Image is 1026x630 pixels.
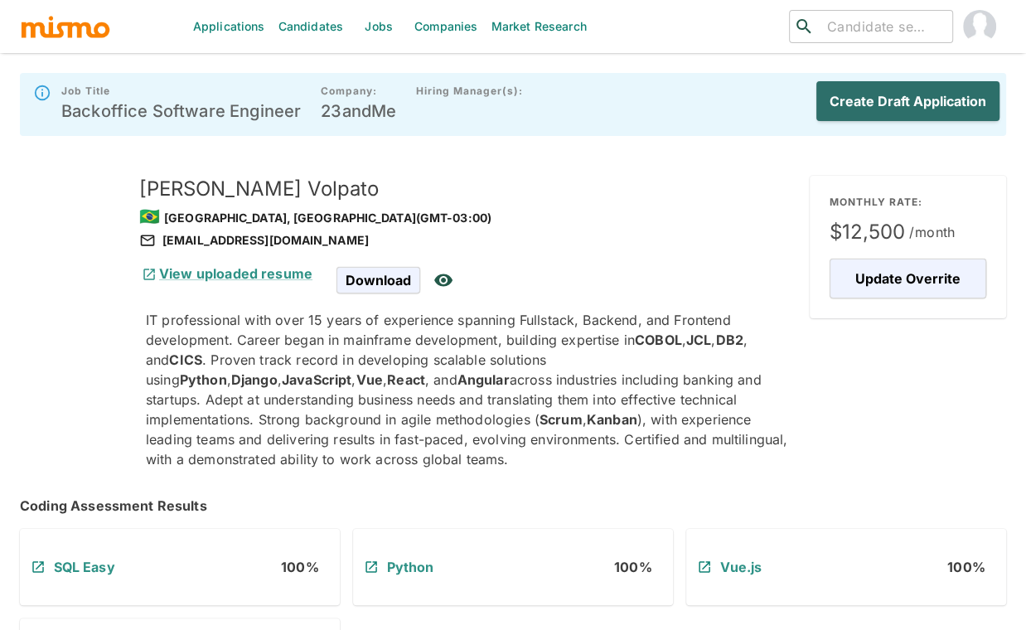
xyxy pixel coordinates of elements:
button: Update Overrite [830,259,986,298]
strong: Python [180,371,227,388]
strong: JavaScript [282,371,352,388]
img: logo [20,14,111,39]
p: Job Title [61,85,301,98]
p: Company: [321,85,396,98]
strong: CICS [169,351,202,368]
span: Download [336,267,420,293]
div: [GEOGRAPHIC_DATA], [GEOGRAPHIC_DATA] (GMT-03:00) [139,202,796,230]
strong: Vue [356,371,383,388]
a: View uploaded resume [139,265,312,282]
a: Vue.js [720,559,762,575]
img: Carmen Vilachá [963,10,996,43]
a: Download [336,272,420,286]
a: SQL Easy [54,559,115,575]
span: 🇧🇷 [139,206,160,226]
span: $12,500 [830,219,986,245]
strong: Kanban [587,411,637,428]
p: Hiring Manager(s): [416,85,523,98]
img: 56kluecdo3iklcspsv0n127qh2p3 [20,176,119,275]
h6: Backoffice Software Engineer [61,98,301,124]
strong: Scrum [540,411,583,428]
strong: DB2 [715,332,743,348]
h6: Coding Assessment Results [20,496,1006,516]
strong: JCL [686,332,711,348]
h6: 100 % [614,557,665,577]
strong: Angular [457,371,510,388]
strong: Django [231,371,278,388]
p: MONTHLY RATE: [830,196,986,209]
button: Create Draft Application [816,81,999,121]
strong: COBOL [635,332,682,348]
span: /month [909,220,956,244]
h6: 23andMe [321,98,396,124]
p: IT professional with over 15 years of experience spanning Fullstack, Backend, and Frontend develo... [146,310,796,469]
h6: 100 % [281,557,332,577]
div: [EMAIL_ADDRESS][DOMAIN_NAME] [139,230,796,250]
h5: [PERSON_NAME] Volpato [139,176,796,202]
h6: 100 % [947,557,998,577]
strong: React [387,371,425,388]
a: Python [387,559,434,575]
input: Candidate search [820,15,946,38]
